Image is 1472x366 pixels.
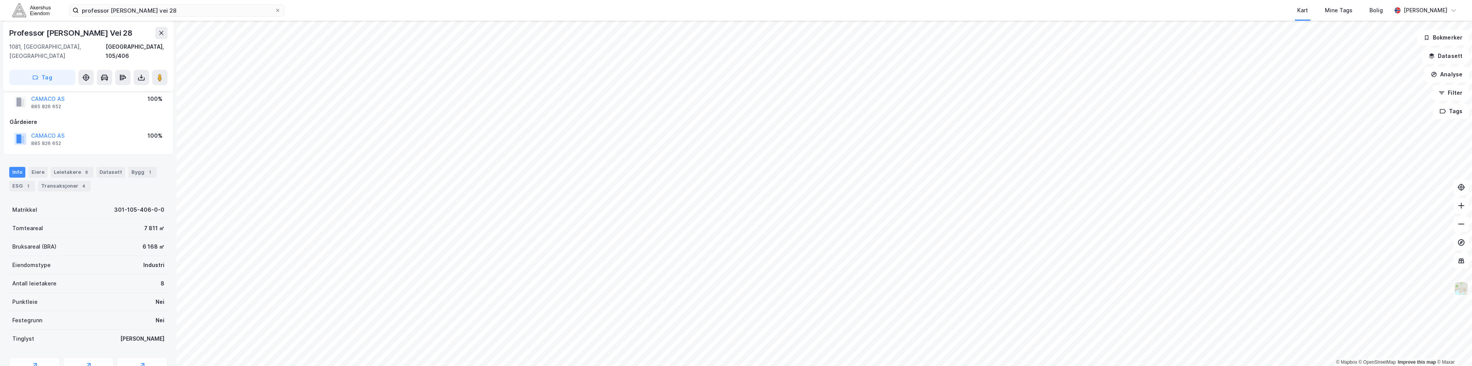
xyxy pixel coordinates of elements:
[96,167,125,178] div: Datasett
[143,242,164,251] div: 6 168 ㎡
[1404,6,1447,15] div: [PERSON_NAME]
[12,224,43,233] div: Tomteareal
[1434,329,1472,366] iframe: Chat Widget
[1336,359,1357,365] a: Mapbox
[114,205,164,214] div: 301-105-406-0-0
[120,334,164,343] div: [PERSON_NAME]
[38,181,91,191] div: Transaksjoner
[156,316,164,325] div: Nei
[12,334,34,343] div: Tinglyst
[9,42,106,61] div: 1081, [GEOGRAPHIC_DATA], [GEOGRAPHIC_DATA]
[12,260,51,270] div: Eiendomstype
[31,140,61,147] div: 885 826 652
[83,168,90,176] div: 8
[128,167,157,178] div: Bygg
[1359,359,1396,365] a: OpenStreetMap
[146,168,154,176] div: 1
[80,182,88,190] div: 4
[24,182,32,190] div: 1
[1424,67,1469,82] button: Analyse
[28,167,48,178] div: Eiere
[1422,48,1469,64] button: Datasett
[79,5,275,16] input: Søk på adresse, matrikkel, gårdeiere, leietakere eller personer
[9,181,35,191] div: ESG
[1454,281,1469,296] img: Z
[12,279,56,288] div: Antall leietakere
[1297,6,1308,15] div: Kart
[106,42,167,61] div: [GEOGRAPHIC_DATA], 105/406
[9,27,134,39] div: Professor [PERSON_NAME] Vei 28
[1434,329,1472,366] div: Kontrollprogram for chat
[1433,104,1469,119] button: Tags
[9,70,75,85] button: Tag
[1369,6,1383,15] div: Bolig
[12,205,37,214] div: Matrikkel
[1398,359,1436,365] a: Improve this map
[51,167,93,178] div: Leietakere
[12,242,56,251] div: Bruksareal (BRA)
[31,104,61,110] div: 885 826 652
[148,131,162,140] div: 100%
[12,3,51,17] img: akershus-eiendom-logo.9091f326c980b4bce74ccdd9f866810c.svg
[156,297,164,307] div: Nei
[12,316,42,325] div: Festegrunn
[1325,6,1353,15] div: Mine Tags
[1432,85,1469,101] button: Filter
[148,94,162,104] div: 100%
[161,279,164,288] div: 8
[143,260,164,270] div: Industri
[10,117,167,127] div: Gårdeiere
[1417,30,1469,45] button: Bokmerker
[12,297,38,307] div: Punktleie
[9,167,25,178] div: Info
[144,224,164,233] div: 7 811 ㎡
